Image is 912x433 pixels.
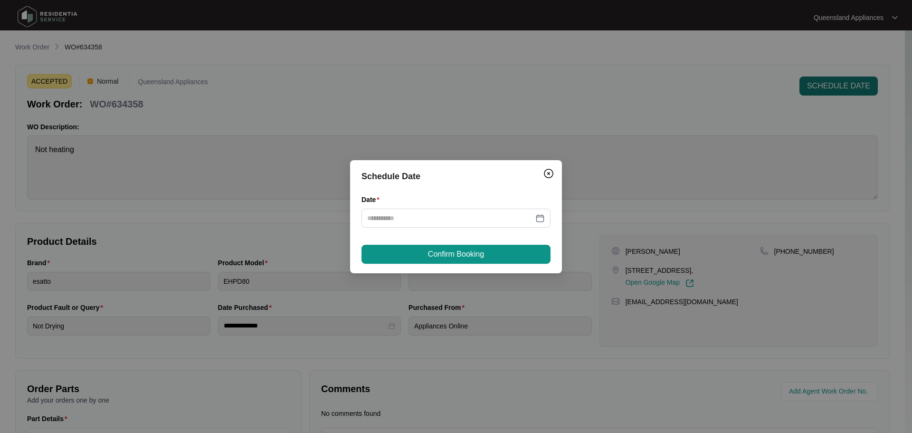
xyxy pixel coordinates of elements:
[543,168,554,179] img: closeCircle
[361,195,383,204] label: Date
[541,166,556,181] button: Close
[361,170,551,183] div: Schedule Date
[428,249,484,260] span: Confirm Booking
[367,213,533,223] input: Date
[361,245,551,264] button: Confirm Booking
